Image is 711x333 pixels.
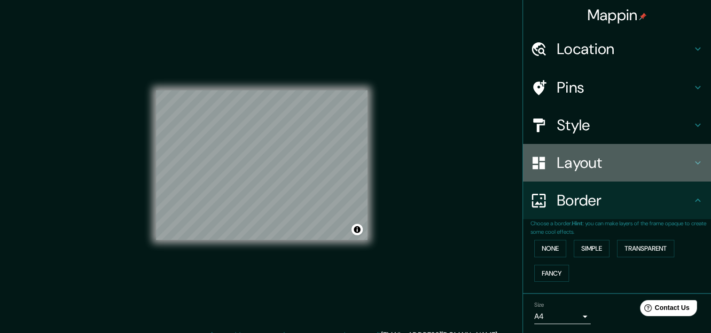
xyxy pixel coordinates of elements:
div: Style [523,106,711,144]
label: Size [534,301,544,309]
h4: Style [557,116,692,135]
button: Fancy [534,265,569,282]
div: Pins [523,69,711,106]
b: Hint [572,220,583,227]
iframe: Help widget launcher [627,296,701,323]
button: Transparent [617,240,674,257]
p: Choose a border. : you can make layers of the frame opaque to create some cool effects. [531,219,711,236]
h4: Pins [557,78,692,97]
div: Location [523,30,711,68]
h4: Border [557,191,692,210]
button: Simple [574,240,609,257]
div: Layout [523,144,711,182]
h4: Mappin [587,6,647,24]
button: Toggle attribution [352,224,363,235]
div: A4 [534,309,591,324]
div: Border [523,182,711,219]
button: None [534,240,566,257]
h4: Location [557,40,692,58]
h4: Layout [557,153,692,172]
img: pin-icon.png [639,13,647,20]
canvas: Map [156,90,367,240]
